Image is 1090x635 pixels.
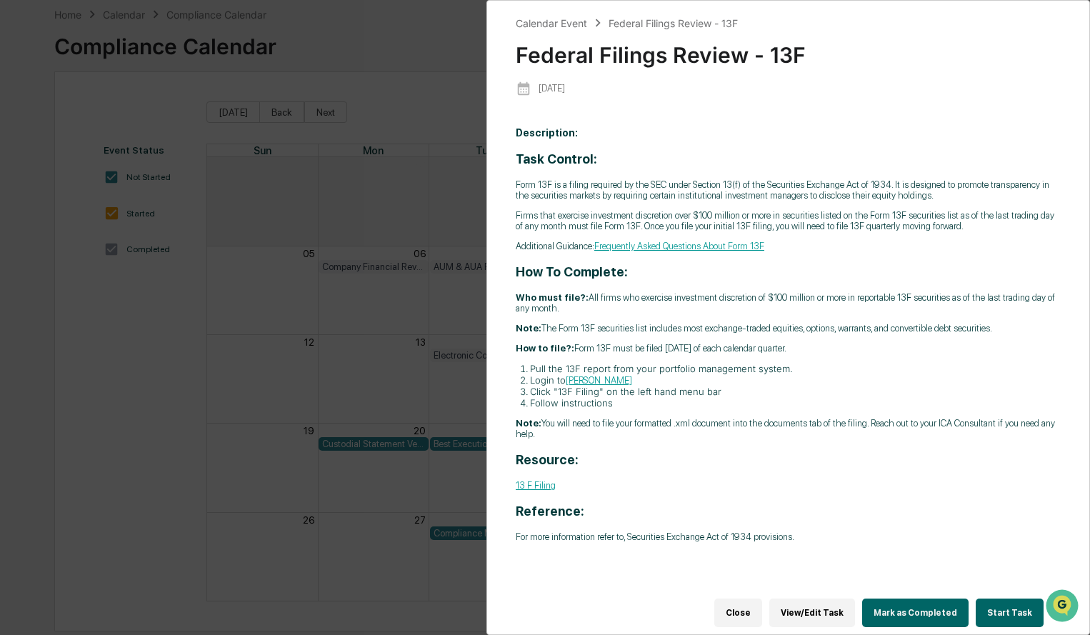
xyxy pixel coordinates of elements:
strong: Note: [516,418,541,429]
span: Attestations [118,180,177,194]
strong: Who must file?: [516,292,589,303]
button: View/Edit Task [769,599,855,627]
li: Login to [530,374,1061,386]
div: 🖐️ [14,181,26,193]
b: Description: [516,127,578,139]
button: Start new chat [243,114,260,131]
p: Form 13F is a filing required by the SEC under Section 13(f) of the Securities Exchange Act of 19... [516,179,1061,201]
p: How can we help? [14,30,260,53]
strong: How to file?: [516,343,574,354]
a: 🔎Data Lookup [9,201,96,227]
div: Start new chat [49,109,234,124]
a: 🗄️Attestations [98,174,183,200]
p: The Form 13F securities list includes most exchange-traded equities, options, warrants, and conve... [516,323,1061,334]
a: 🖐️Preclearance [9,174,98,200]
span: Pylon [142,242,173,253]
span: Data Lookup [29,207,90,221]
button: Close [714,599,762,627]
p: You will need to file your formatted .xml document into the documents tab of the filing. Reach ou... [516,418,1061,439]
li: Pull the 13F report from your portfolio management system. [530,363,1061,374]
a: Frequently Asked Questions About Form 13F [594,241,764,251]
p: All firms who exercise investment discretion of $100 million or more in reportable 13F securities... [516,292,1061,314]
strong: How To Complete: [516,264,628,279]
p: For more information refer to, Securities Exchange Act of 1934 provisions. [516,531,1061,542]
li: Click "13F Filing" on the left hand menu bar [530,386,1061,397]
a: 13 F Filing [516,480,556,491]
a: Powered byPylon [101,241,173,253]
p: Additional Guidance: [516,241,1061,251]
div: We're available if you need us! [49,124,181,135]
div: Calendar Event [516,17,587,29]
a: [PERSON_NAME] [566,375,632,386]
button: Mark as Completed [862,599,969,627]
p: Firms that exercise investment discretion over $100 million or more in securities listed on the F... [516,210,1061,231]
div: 🔎 [14,209,26,220]
div: Federal Filings Review - 13F [609,17,738,29]
button: Start Task [976,599,1044,627]
strong: Resource: [516,452,579,467]
strong: Reference: [516,504,584,519]
img: 1746055101610-c473b297-6a78-478c-a979-82029cc54cd1 [14,109,40,135]
div: Federal Filings Review - 13F [516,31,1061,68]
span: Preclearance [29,180,92,194]
div: 🗄️ [104,181,115,193]
iframe: Open customer support [1044,588,1083,626]
li: Follow instructions [530,397,1061,409]
strong: Note: [516,323,541,334]
strong: Task Control: [516,151,597,166]
p: Form 13F must be filed [DATE] of each calendar quarter. [516,343,1061,354]
p: [DATE] [539,83,565,94]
